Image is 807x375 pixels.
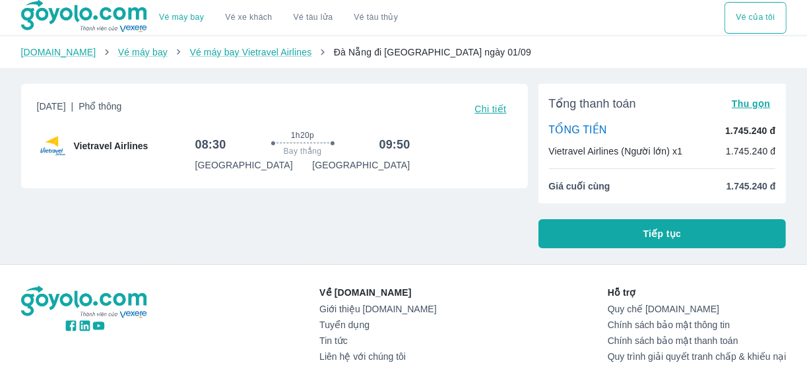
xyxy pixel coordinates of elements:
h6: 09:50 [379,137,410,153]
span: Tiếp tục [643,227,682,240]
a: Chính sách bảo mật thanh toán [608,335,787,346]
img: logo [21,286,149,319]
a: Vé tàu lửa [283,2,344,34]
button: Vé tàu thủy [343,2,408,34]
a: Quy chế [DOMAIN_NAME] [608,304,787,314]
div: choose transportation mode [148,2,408,34]
div: choose transportation mode [725,2,786,34]
span: Chi tiết [474,104,506,114]
a: Vé máy bay Vietravel Airlines [189,47,311,57]
button: Vé của tôi [725,2,786,34]
span: Giá cuối cùng [549,180,610,193]
span: [DATE] [37,100,122,118]
p: TỔNG TIỀN [549,123,607,138]
button: Chi tiết [469,100,511,118]
a: Tin tức [319,335,436,346]
p: [GEOGRAPHIC_DATA] [312,158,410,172]
span: 1h20p [291,130,314,141]
h6: 08:30 [195,137,226,153]
button: Tiếp tục [538,219,787,248]
span: | [71,101,74,112]
a: [DOMAIN_NAME] [21,47,96,57]
span: Phổ thông [79,101,121,112]
span: Thu gọn [732,98,771,109]
p: Vietravel Airlines (Người lớn) x1 [549,145,683,158]
a: Tuyển dụng [319,320,436,330]
span: 1.745.240 đ [726,180,776,193]
span: Vietravel Airlines [74,139,148,153]
button: Thu gọn [726,94,776,113]
a: Vé máy bay [159,13,204,22]
p: 1.745.240 đ [726,145,776,158]
p: 1.745.240 đ [725,124,775,137]
a: Vé xe khách [225,13,272,22]
a: Liên hệ với chúng tôi [319,351,436,362]
span: Bay thẳng [284,146,322,156]
p: Hỗ trợ [608,286,787,299]
a: Vé máy bay [118,47,168,57]
a: Quy trình giải quyết tranh chấp & khiếu nại [608,351,787,362]
nav: breadcrumb [21,46,787,59]
p: Về [DOMAIN_NAME] [319,286,436,299]
span: Đà Nẵng đi [GEOGRAPHIC_DATA] ngày 01/09 [334,47,531,57]
a: Chính sách bảo mật thông tin [608,320,787,330]
span: Tổng thanh toán [549,96,636,112]
p: [GEOGRAPHIC_DATA] [195,158,293,172]
a: Giới thiệu [DOMAIN_NAME] [319,304,436,314]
